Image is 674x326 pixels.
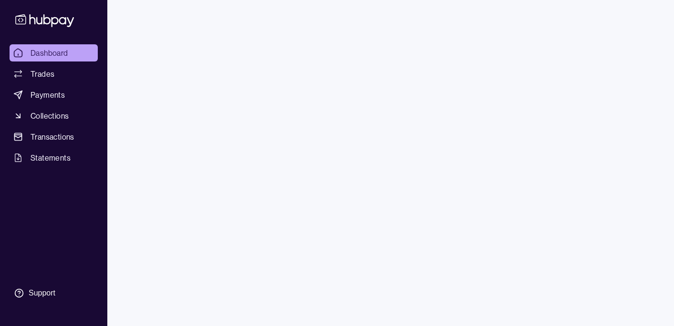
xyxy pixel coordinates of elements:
[29,288,55,298] div: Support
[31,131,74,143] span: Transactions
[10,283,98,303] a: Support
[10,65,98,82] a: Trades
[10,107,98,124] a: Collections
[10,149,98,166] a: Statements
[31,68,54,80] span: Trades
[31,47,68,59] span: Dashboard
[31,110,69,122] span: Collections
[10,128,98,145] a: Transactions
[10,86,98,103] a: Payments
[31,152,71,163] span: Statements
[10,44,98,61] a: Dashboard
[31,89,65,101] span: Payments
